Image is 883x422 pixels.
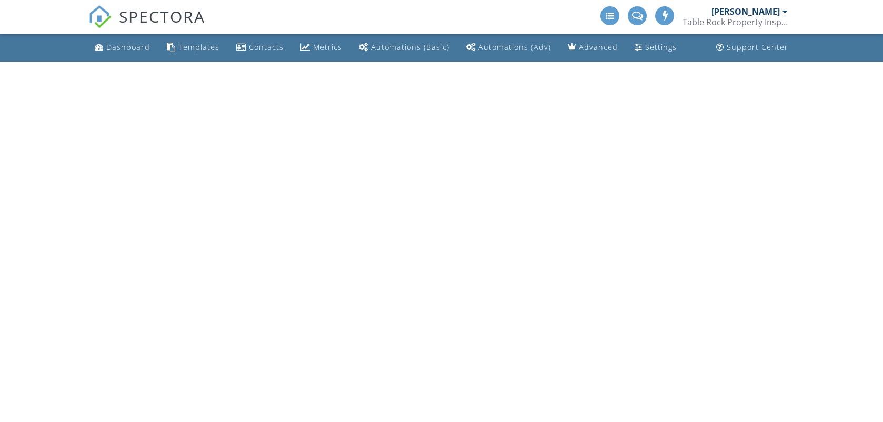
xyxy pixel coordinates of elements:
[478,42,551,52] div: Automations (Adv)
[371,42,449,52] div: Automations (Basic)
[683,17,788,27] div: Table Rock Property Inspections PLLC
[249,42,284,52] div: Contacts
[727,42,788,52] div: Support Center
[163,38,224,57] a: Templates
[579,42,618,52] div: Advanced
[296,38,346,57] a: Metrics
[313,42,342,52] div: Metrics
[88,5,112,28] img: The Best Home Inspection Software - Spectora
[462,38,555,57] a: Automations (Advanced)
[88,14,205,36] a: SPECTORA
[712,38,792,57] a: Support Center
[119,5,205,27] span: SPECTORA
[232,38,288,57] a: Contacts
[106,42,150,52] div: Dashboard
[711,6,780,17] div: [PERSON_NAME]
[178,42,219,52] div: Templates
[630,38,681,57] a: Settings
[355,38,454,57] a: Automations (Basic)
[645,42,677,52] div: Settings
[564,38,622,57] a: Advanced
[91,38,154,57] a: Dashboard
